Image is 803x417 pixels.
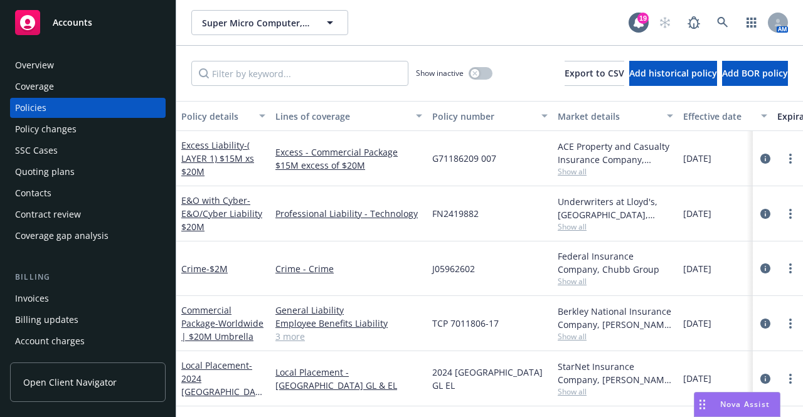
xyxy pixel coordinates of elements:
[432,152,496,165] span: G71186209 007
[15,331,85,351] div: Account charges
[683,372,711,385] span: [DATE]
[275,317,422,330] a: Employee Benefits Liability
[739,10,764,35] a: Switch app
[710,10,735,35] a: Search
[558,221,673,232] span: Show all
[722,67,788,79] span: Add BOR policy
[558,195,673,221] div: Underwriters at Lloyd's, [GEOGRAPHIC_DATA], [PERSON_NAME] of [GEOGRAPHIC_DATA], Howden Broking Group
[558,331,673,342] span: Show all
[202,16,311,29] span: Super Micro Computer, Inc.
[275,304,422,317] a: General Liability
[181,304,263,342] a: Commercial Package
[275,262,422,275] a: Crime - Crime
[15,183,51,203] div: Contacts
[10,162,166,182] a: Quoting plans
[10,140,166,161] a: SSC Cases
[181,194,262,233] span: - E&O/Cyber Liability $20M
[15,310,78,330] div: Billing updates
[427,101,553,131] button: Policy number
[10,55,166,75] a: Overview
[181,194,262,233] a: E&O with Cyber
[206,263,228,275] span: - $2M
[558,276,673,287] span: Show all
[637,13,649,24] div: 19
[683,262,711,275] span: [DATE]
[758,206,773,221] a: circleInformation
[10,226,166,246] a: Coverage gap analysis
[558,360,673,386] div: StarNet Insurance Company, [PERSON_NAME] Corporation, Berkley Technology Underwriters (Internatio...
[678,101,772,131] button: Effective date
[10,310,166,330] a: Billing updates
[15,204,81,224] div: Contract review
[15,162,75,182] div: Quoting plans
[681,10,706,35] a: Report a Bug
[15,288,49,309] div: Invoices
[176,101,270,131] button: Policy details
[10,5,166,40] a: Accounts
[15,55,54,75] div: Overview
[783,151,798,166] a: more
[10,77,166,97] a: Coverage
[558,110,659,123] div: Market details
[683,207,711,220] span: [DATE]
[720,399,770,409] span: Nova Assist
[553,101,678,131] button: Market details
[15,98,46,118] div: Policies
[10,288,166,309] a: Invoices
[652,10,678,35] a: Start snowing
[694,392,780,417] button: Nova Assist
[683,317,711,330] span: [DATE]
[758,261,773,276] a: circleInformation
[275,330,422,343] a: 3 more
[694,393,710,416] div: Drag to move
[191,10,348,35] button: Super Micro Computer, Inc.
[10,119,166,139] a: Policy changes
[558,166,673,177] span: Show all
[181,263,228,275] a: Crime
[565,67,624,79] span: Export to CSV
[783,371,798,386] a: more
[181,359,260,411] a: Local Placement
[10,183,166,203] a: Contacts
[275,145,422,172] a: Excess - Commercial Package $15M excess of $20M
[270,101,427,131] button: Lines of coverage
[783,261,798,276] a: more
[15,226,109,246] div: Coverage gap analysis
[783,316,798,331] a: more
[683,110,753,123] div: Effective date
[181,317,263,342] span: - Worldwide | $20M Umbrella
[758,151,773,166] a: circleInformation
[683,152,711,165] span: [DATE]
[10,98,166,118] a: Policies
[10,204,166,224] a: Contract review
[15,77,54,97] div: Coverage
[23,376,117,389] span: Open Client Navigator
[191,61,408,86] input: Filter by keyword...
[275,366,422,392] a: Local Placement - [GEOGRAPHIC_DATA] GL & EL
[181,139,254,177] a: Excess Liability
[416,68,464,78] span: Show inactive
[558,386,673,397] span: Show all
[758,316,773,331] a: circleInformation
[758,371,773,386] a: circleInformation
[275,110,408,123] div: Lines of coverage
[558,305,673,331] div: Berkley National Insurance Company, [PERSON_NAME] Corporation
[565,61,624,86] button: Export to CSV
[629,67,717,79] span: Add historical policy
[275,207,422,220] a: Professional Liability - Technology
[558,140,673,166] div: ACE Property and Casualty Insurance Company, Chubb Group
[15,119,77,139] div: Policy changes
[10,271,166,283] div: Billing
[432,262,475,275] span: J05962602
[558,250,673,276] div: Federal Insurance Company, Chubb Group
[10,331,166,351] a: Account charges
[432,366,548,392] span: 2024 [GEOGRAPHIC_DATA] GL EL
[783,206,798,221] a: more
[722,61,788,86] button: Add BOR policy
[15,140,58,161] div: SSC Cases
[181,139,254,177] span: - ( LAYER 1) $15M xs $20M
[181,110,252,123] div: Policy details
[53,18,92,28] span: Accounts
[432,317,499,330] span: TCP 7011806-17
[432,207,479,220] span: FN2419882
